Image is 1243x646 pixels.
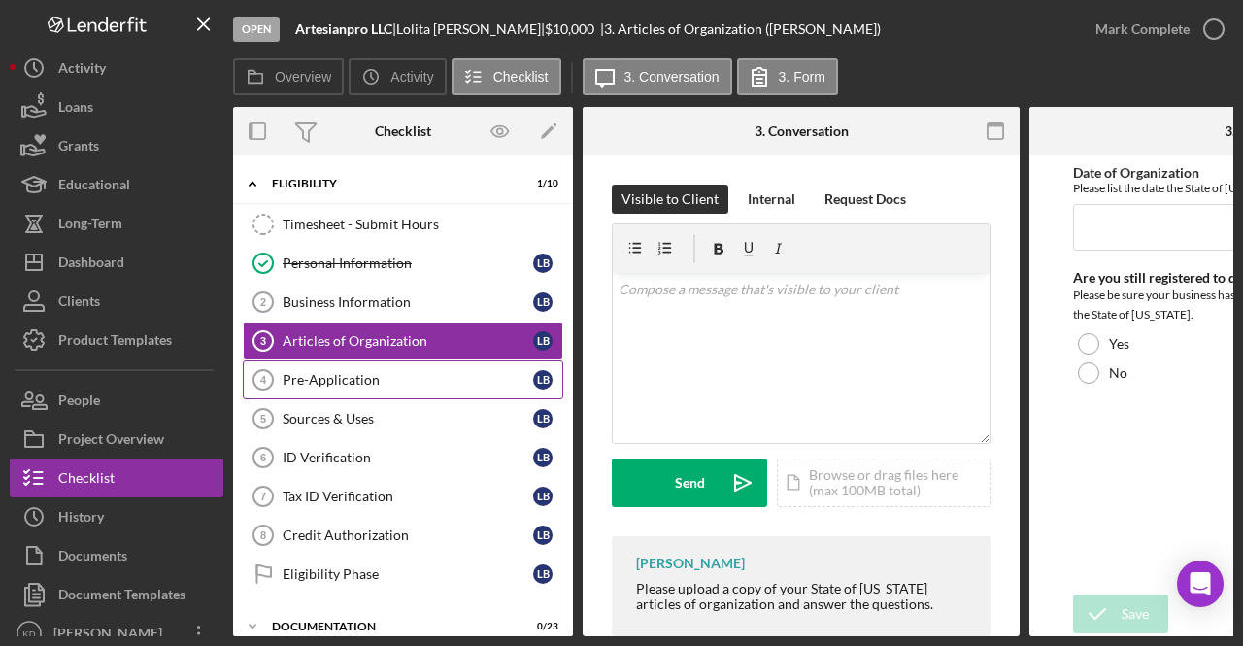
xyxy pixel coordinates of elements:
[58,282,100,325] div: Clients
[1073,164,1199,181] label: Date of Organization
[260,413,266,425] tspan: 5
[283,333,533,349] div: Articles of Organization
[533,564,553,584] div: L B
[636,556,745,571] div: [PERSON_NAME]
[523,178,558,189] div: 1 / 10
[779,69,825,85] label: 3. Form
[283,255,533,271] div: Personal Information
[824,185,906,214] div: Request Docs
[452,58,561,95] button: Checklist
[1109,336,1129,352] label: Yes
[283,527,533,543] div: Credit Authorization
[243,516,563,555] a: 8Credit AuthorizationLB
[624,69,720,85] label: 3. Conversation
[10,49,223,87] button: Activity
[272,178,510,189] div: Eligibility
[243,244,563,283] a: Personal InformationLB
[612,459,767,507] button: Send
[396,21,545,37] div: Lolita [PERSON_NAME] |
[283,372,533,388] div: Pre-Application
[10,420,223,459] button: Project Overview
[1095,10,1190,49] div: Mark Complete
[10,575,223,614] a: Document Templates
[375,123,431,139] div: Checklist
[58,87,93,131] div: Loans
[243,438,563,477] a: 6ID VerificationLB
[283,566,533,582] div: Eligibility Phase
[349,58,446,95] button: Activity
[390,69,433,85] label: Activity
[295,20,392,37] b: Artesianpro LLC
[10,243,223,282] button: Dashboard
[10,204,223,243] button: Long-Term
[275,69,331,85] label: Overview
[600,21,881,37] div: | 3. Articles of Organization ([PERSON_NAME])
[533,487,553,506] div: L B
[260,491,266,502] tspan: 7
[748,185,795,214] div: Internal
[636,581,971,612] div: Please upload a copy of your State of [US_STATE] articles of organization and answer the questions.
[283,489,533,504] div: Tax ID Verification
[523,621,558,632] div: 0 / 23
[493,69,549,85] label: Checklist
[533,370,553,390] div: L B
[1073,595,1168,633] button: Save
[22,629,35,639] text: KD
[10,536,223,575] button: Documents
[243,205,563,244] a: Timesheet - Submit Hours
[58,536,127,580] div: Documents
[58,49,106,92] div: Activity
[675,459,705,507] div: Send
[58,165,130,209] div: Educational
[1177,561,1224,607] div: Open Intercom Messenger
[243,477,563,516] a: 7Tax ID VerificationLB
[10,165,223,204] button: Educational
[10,459,223,497] button: Checklist
[283,294,533,310] div: Business Information
[283,411,533,426] div: Sources & Uses
[815,185,916,214] button: Request Docs
[243,555,563,594] a: Eligibility PhaseLB
[233,17,280,42] div: Open
[10,282,223,321] button: Clients
[260,296,266,308] tspan: 2
[283,217,562,232] div: Timesheet - Submit Hours
[621,185,719,214] div: Visible to Client
[272,621,510,632] div: Documentation
[260,335,266,347] tspan: 3
[10,126,223,165] button: Grants
[58,497,104,541] div: History
[10,87,223,126] button: Loans
[243,322,563,360] a: 3Articles of OrganizationLB
[533,254,553,273] div: L B
[58,321,172,364] div: Product Templates
[243,283,563,322] a: 2Business InformationLB
[533,409,553,428] div: L B
[260,529,266,541] tspan: 8
[533,448,553,467] div: L B
[260,452,266,463] tspan: 6
[233,58,344,95] button: Overview
[10,381,223,420] button: People
[10,497,223,536] button: History
[58,381,100,425] div: People
[10,321,223,359] button: Product Templates
[295,21,396,37] div: |
[58,204,122,248] div: Long-Term
[583,58,732,95] button: 3. Conversation
[58,126,99,170] div: Grants
[737,58,838,95] button: 3. Form
[1122,595,1149,633] div: Save
[58,420,164,463] div: Project Overview
[533,331,553,351] div: L B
